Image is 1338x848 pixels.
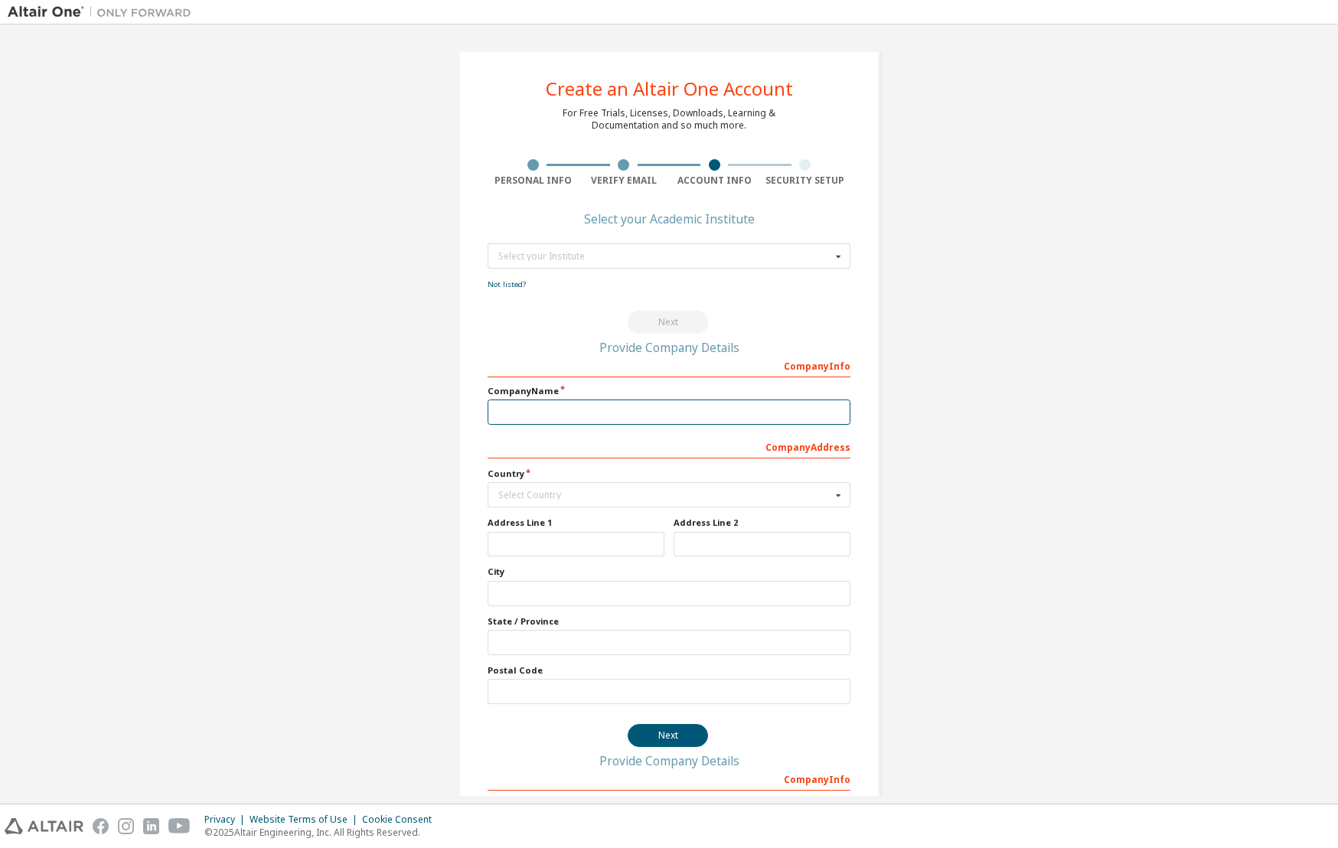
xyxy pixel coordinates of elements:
[488,353,850,377] div: Company Info
[488,517,664,529] label: Address Line 1
[546,80,793,98] div: Create an Altair One Account
[488,279,526,289] a: Not listed?
[488,311,850,334] div: You need to select your Academic Institute to continue
[498,252,831,261] div: Select your Institute
[488,343,850,352] div: Provide Company Details
[488,615,850,628] label: State / Province
[563,107,775,132] div: For Free Trials, Licenses, Downloads, Learning & Documentation and so much more.
[498,491,831,500] div: Select Country
[488,385,850,397] label: Company Name
[760,174,851,187] div: Security Setup
[488,566,850,578] label: City
[250,814,362,826] div: Website Terms of Use
[488,468,850,480] label: Country
[488,664,850,677] label: Postal Code
[488,174,579,187] div: Personal Info
[8,5,199,20] img: Altair One
[488,766,850,791] div: Company Info
[674,517,850,529] label: Address Line 2
[362,814,441,826] div: Cookie Consent
[488,434,850,458] div: Company Address
[204,826,441,839] p: © 2025 Altair Engineering, Inc. All Rights Reserved.
[204,814,250,826] div: Privacy
[118,818,134,834] img: instagram.svg
[584,214,755,223] div: Select your Academic Institute
[93,818,109,834] img: facebook.svg
[5,818,83,834] img: altair_logo.svg
[669,174,760,187] div: Account Info
[168,818,191,834] img: youtube.svg
[143,818,159,834] img: linkedin.svg
[628,724,708,747] button: Next
[488,756,850,765] div: Provide Company Details
[579,174,670,187] div: Verify Email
